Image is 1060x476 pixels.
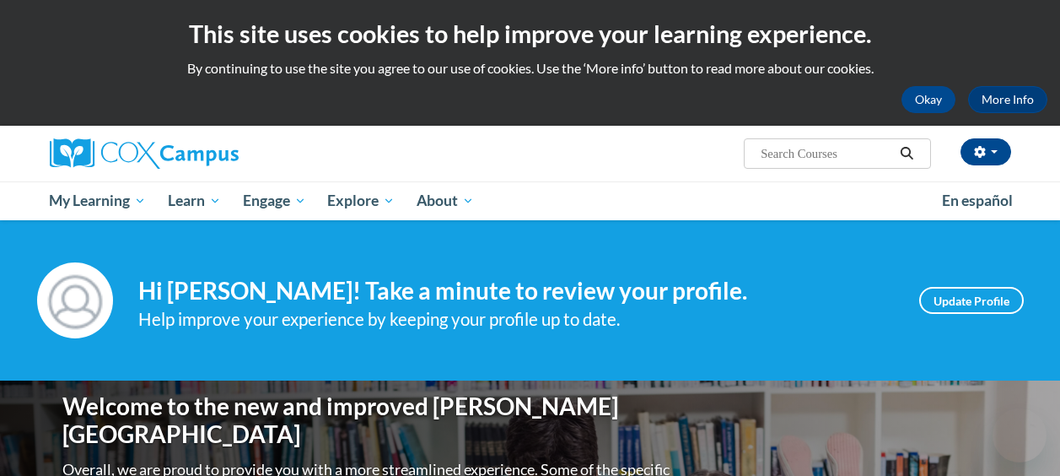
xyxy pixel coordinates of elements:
h1: Welcome to the new and improved [PERSON_NAME][GEOGRAPHIC_DATA] [62,392,674,449]
img: Profile Image [37,262,113,338]
span: My Learning [49,191,146,211]
h4: Hi [PERSON_NAME]! Take a minute to review your profile. [138,277,894,306]
button: Account Settings [960,138,1011,165]
span: Engage [243,191,306,211]
a: Explore [316,181,406,220]
h2: This site uses cookies to help improve your learning experience. [13,17,1047,51]
img: Cox Campus [50,138,239,169]
div: Help improve your experience by keeping your profile up to date. [138,306,894,333]
a: Cox Campus [50,138,353,169]
p: By continuing to use the site you agree to our use of cookies. Use the ‘More info’ button to read... [13,59,1047,78]
span: About [417,191,474,211]
a: En español [931,183,1024,219]
input: Search Courses [759,143,894,164]
a: My Learning [39,181,158,220]
span: En español [942,192,1013,209]
iframe: Button to launch messaging window [993,408,1047,462]
a: Update Profile [919,287,1024,314]
span: Learn [168,191,221,211]
a: More Info [968,86,1047,113]
a: Learn [157,181,232,220]
button: Okay [901,86,955,113]
button: Search [894,143,919,164]
span: Explore [327,191,395,211]
a: Engage [232,181,317,220]
div: Main menu [37,181,1024,220]
a: About [406,181,485,220]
